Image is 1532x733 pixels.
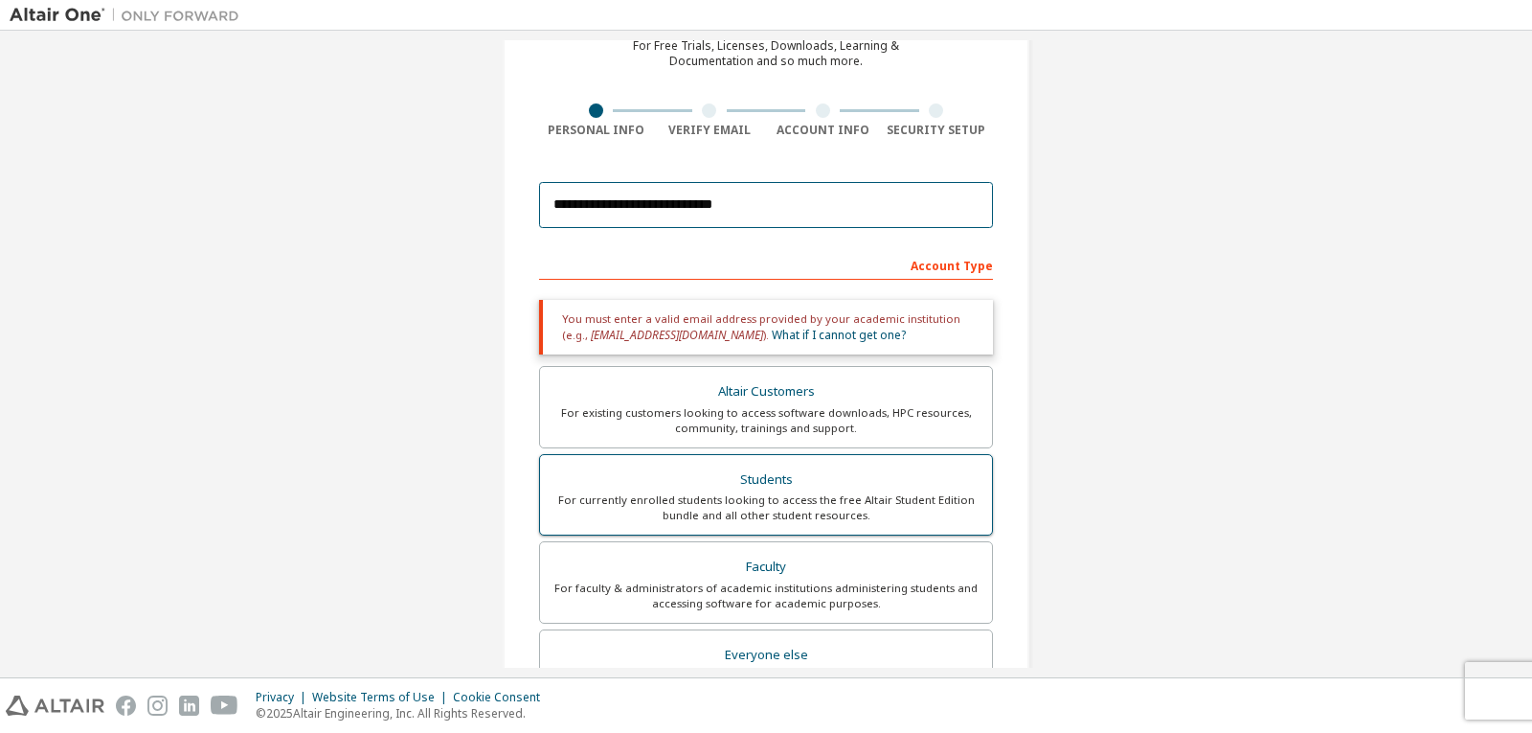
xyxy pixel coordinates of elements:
[633,38,899,69] div: For Free Trials, Licenses, Downloads, Learning & Documentation and so much more.
[552,581,980,611] div: For faculty & administrators of academic institutions administering students and accessing softwa...
[552,405,980,436] div: For existing customers looking to access software downloads, HPC resources, community, trainings ...
[539,249,993,280] div: Account Type
[653,123,767,138] div: Verify Email
[552,492,980,523] div: For currently enrolled students looking to access the free Altair Student Edition bundle and all ...
[591,327,763,343] span: [EMAIL_ADDRESS][DOMAIN_NAME]
[772,327,906,343] a: What if I cannot get one?
[179,696,199,716] img: linkedin.svg
[256,705,552,722] p: © 2025 Altair Engineering, Inc. All Rights Reserved.
[539,123,653,138] div: Personal Info
[147,696,168,716] img: instagram.svg
[552,554,980,581] div: Faculty
[552,467,980,493] div: Students
[211,696,238,716] img: youtube.svg
[766,123,880,138] div: Account Info
[312,690,453,705] div: Website Terms of Use
[10,6,249,25] img: Altair One
[552,642,980,669] div: Everyone else
[539,300,993,355] div: You must enter a valid email address provided by your academic institution (e.g., ).
[453,690,552,705] div: Cookie Consent
[116,696,136,716] img: facebook.svg
[552,378,980,405] div: Altair Customers
[256,690,312,705] div: Privacy
[6,696,104,716] img: altair_logo.svg
[880,123,994,138] div: Security Setup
